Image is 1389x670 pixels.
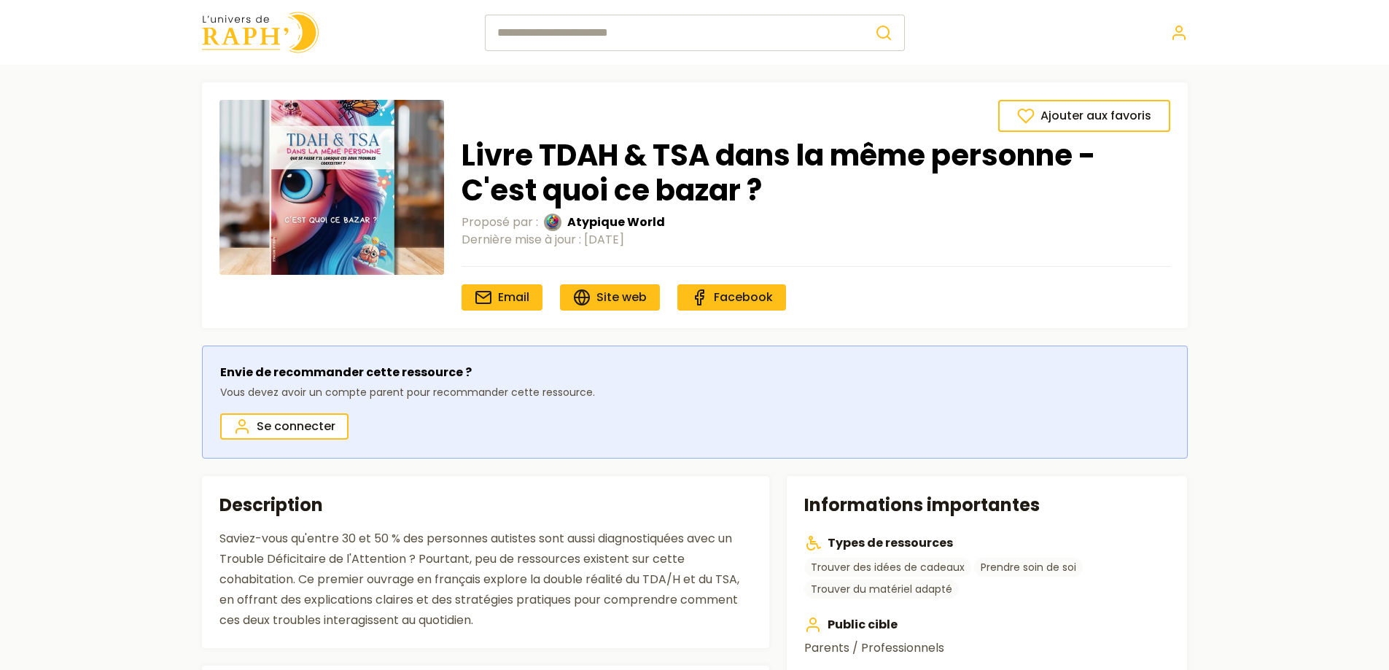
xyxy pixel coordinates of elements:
[677,284,786,311] a: Facebook
[498,289,529,305] span: Email
[560,284,660,311] a: Site web
[219,100,444,275] img: Tdah Et Tsa Jpg
[202,12,319,53] img: Univers de Raph logo
[998,100,1170,132] button: Ajouter aux favoris
[804,616,1170,634] h3: Public cible
[462,284,542,311] a: Email
[220,384,595,402] p: Vous devez avoir un compte parent pour recommander cette ressource.
[974,558,1083,577] a: Prendre soin de soi
[714,289,773,305] span: Facebook
[804,494,1170,517] h2: Informations importantes
[1040,107,1151,125] span: Ajouter aux favoris
[219,529,752,631] div: Saviez-vous qu'entre 30 et 50 % des personnes autistes sont aussi diagnostiquées avec un Trouble ...
[220,413,349,440] a: Se connecter
[804,558,971,577] a: Trouver des idées de cadeaux
[220,364,595,381] p: Envie de recommander cette ressource ?
[544,214,561,231] img: Atypique World
[804,580,959,599] a: Trouver du matériel adapté
[462,138,1170,208] h1: Livre TDAH & TSA dans la même personne - C'est quoi ce bazar ?
[219,494,752,517] h2: Description
[863,15,905,51] button: Rechercher
[1170,24,1188,42] a: Se connecter
[544,214,665,231] a: Atypique WorldAtypique World
[567,214,665,231] span: Atypique World
[462,231,1170,249] div: Dernière mise à jour :
[462,214,538,231] span: Proposé par :
[584,231,624,248] time: [DATE]
[804,639,1170,657] p: Parents / Professionnels
[804,534,1170,552] h3: Types de ressources
[596,289,647,305] span: Site web
[257,418,335,435] span: Se connecter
